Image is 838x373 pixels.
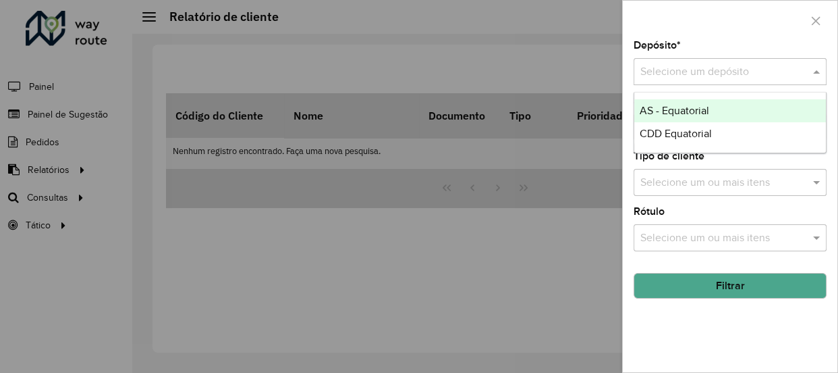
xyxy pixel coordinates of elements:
[634,273,827,299] button: Filtrar
[640,105,709,116] span: AS - Equatorial
[640,128,712,139] span: CDD Equatorial
[634,148,704,164] label: Tipo de cliente
[634,37,681,53] label: Depósito
[634,203,665,220] label: Rótulo
[634,92,827,153] ng-dropdown-panel: Options list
